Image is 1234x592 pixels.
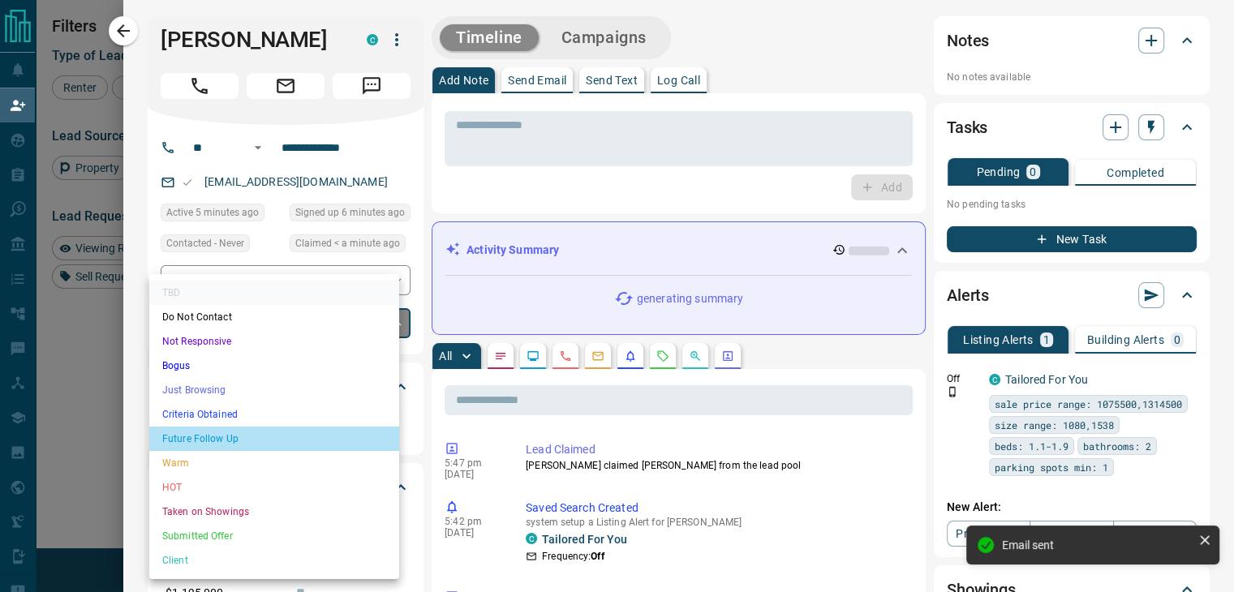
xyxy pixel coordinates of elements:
[149,548,399,573] li: Client
[149,427,399,451] li: Future Follow Up
[149,524,399,548] li: Submitted Offer
[149,451,399,475] li: Warm
[149,378,399,402] li: Just Browsing
[149,329,399,354] li: Not Responsive
[149,500,399,524] li: Taken on Showings
[149,402,399,427] li: Criteria Obtained
[149,475,399,500] li: HOT
[149,354,399,378] li: Bogus
[149,305,399,329] li: Do Not Contact
[1002,538,1192,551] div: Email sent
